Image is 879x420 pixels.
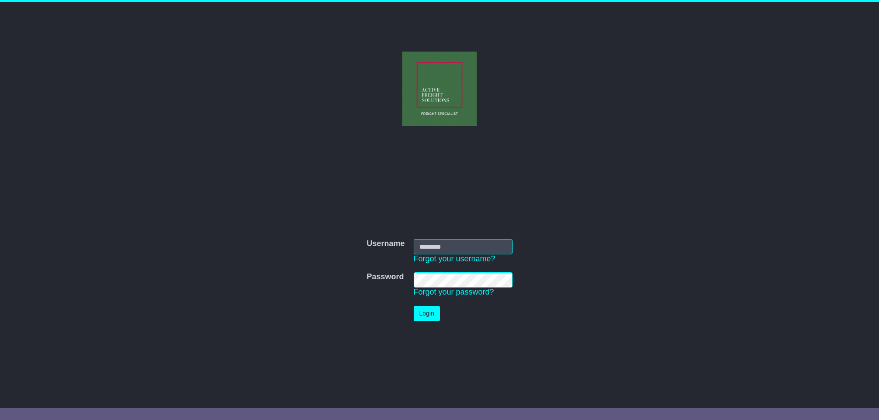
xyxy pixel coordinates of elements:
a: Forgot your username? [414,254,495,263]
img: Active Freight Solutions Pty Ltd [402,52,477,126]
label: Password [366,272,404,282]
button: Login [414,306,440,321]
label: Username [366,239,405,249]
a: Forgot your password? [414,288,494,296]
